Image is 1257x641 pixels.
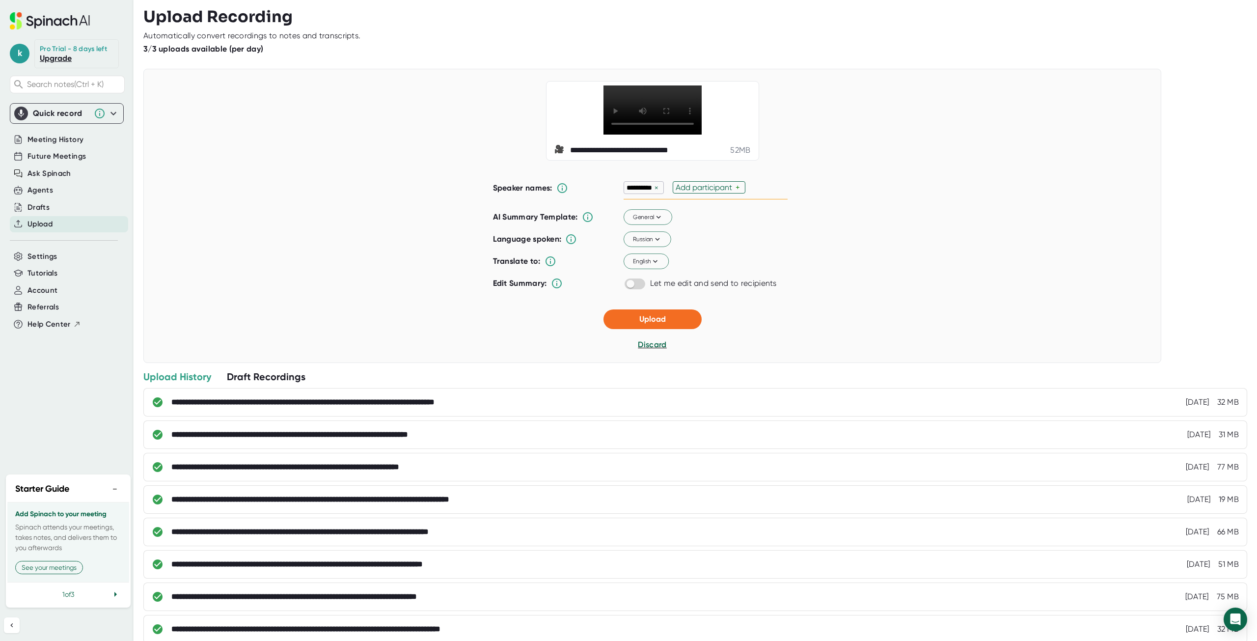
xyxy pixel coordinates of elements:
[27,80,122,89] span: Search notes (Ctrl + K)
[676,183,736,192] div: Add participant
[27,219,53,230] button: Upload
[143,44,263,54] b: 3/3 uploads available (per day)
[650,279,777,288] div: Let me edit and send to recipients
[227,370,305,383] div: Draft Recordings
[1185,592,1209,602] div: 9/24/2025, 3:18:16 AM
[1187,430,1211,440] div: 9/25/2025, 11:57:59 PM
[1217,592,1239,602] div: 75 MB
[624,254,669,270] button: English
[109,482,121,496] button: −
[638,339,666,351] button: Discard
[14,104,119,123] div: Quick record
[603,309,702,329] button: Upload
[143,370,211,383] div: Upload History
[27,268,57,279] button: Tutorials
[27,285,57,296] button: Account
[1186,624,1209,634] div: 9/23/2025, 1:27:34 AM
[730,145,750,155] div: 52 MB
[1186,397,1209,407] div: 9/26/2025, 2:17:32 AM
[27,202,50,213] button: Drafts
[554,144,566,156] span: video
[652,183,661,193] div: ×
[1217,462,1239,472] div: 77 MB
[493,212,578,222] b: AI Summary Template:
[143,7,1247,26] h3: Upload Recording
[4,617,20,633] button: Collapse sidebar
[1224,608,1247,631] div: Open Intercom Messenger
[1219,430,1239,440] div: 31 MB
[27,251,57,262] button: Settings
[143,31,360,41] div: Automatically convert recordings to notes and transcripts.
[493,183,552,193] b: Speaker names:
[27,185,53,196] button: Agents
[493,234,562,244] b: Language spoken:
[33,109,89,118] div: Quick record
[1186,527,1209,537] div: [DATE]
[15,482,69,496] h2: Starter Guide
[40,45,107,54] div: Pro Trial - 8 days left
[632,257,659,266] span: English
[1187,559,1210,569] div: 9/24/2025, 3:22:02 AM
[493,256,541,266] b: Translate to:
[27,302,59,313] button: Referrals
[40,54,72,63] a: Upgrade
[15,561,83,574] button: See your meetings
[10,44,29,63] span: k
[638,340,666,349] span: Discard
[624,232,671,248] button: Russian
[1217,397,1239,407] div: 32 MB
[62,590,74,598] span: 1 of 3
[624,210,672,225] button: General
[1217,624,1239,634] div: 32 MB
[27,319,81,330] button: Help Center
[632,235,661,244] span: Russian
[15,522,121,553] p: Spinach attends your meetings, takes notes, and delivers them to you afterwards
[27,134,83,145] button: Meeting History
[1218,559,1239,569] div: 51 MB
[27,151,86,162] button: Future Meetings
[1187,495,1211,504] div: [DATE]
[639,314,666,324] span: Upload
[1219,495,1239,504] div: 19 MB
[15,510,121,518] h3: Add Spinach to your meeting
[493,279,547,288] b: Edit Summary:
[632,213,663,222] span: General
[1186,462,1209,472] div: [DATE]
[27,168,71,179] button: Ask Spinach
[27,319,71,330] span: Help Center
[1217,527,1239,537] div: 66 MB
[736,183,742,192] div: +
